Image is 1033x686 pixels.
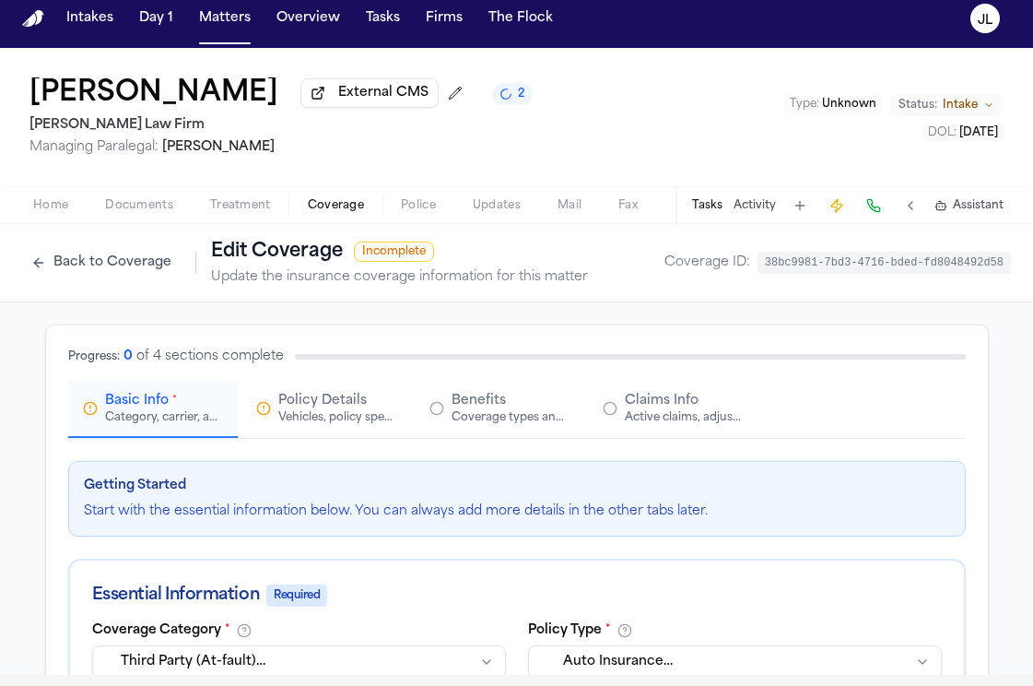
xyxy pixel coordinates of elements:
h2: [PERSON_NAME] Law Firm [29,114,533,136]
span: Home [33,198,68,213]
button: The Flock [481,2,560,35]
button: Policy DetailsVehicles, policy specifics, and additional details [241,381,411,438]
code: 38bc9981-7bd3-4716-bded-fd8048492d58 [757,252,1011,274]
div: 4 [153,348,161,366]
button: Add Task [787,193,813,219]
span: Required [266,585,327,607]
span: Status: [898,98,937,112]
span: Documents [105,198,173,213]
span: Claims Info [625,392,698,410]
button: Tasks [692,198,722,213]
div: Coverage types and limits [452,410,569,425]
span: Fax [618,198,638,213]
span: Incomplete [354,242,434,262]
button: BenefitsCoverage types and limits [415,381,584,438]
span: Intake [943,98,978,112]
label: Policy Type [528,624,610,637]
button: Make a Call [861,193,886,219]
span: Coverage [308,198,364,213]
div: 0 [123,348,133,366]
button: Assistant [934,198,1004,213]
div: of [136,348,149,366]
span: Benefits [452,392,506,410]
h3: Getting Started [84,477,950,495]
button: Overview [269,2,347,35]
span: Mail [558,198,581,213]
h1: [PERSON_NAME] [29,77,278,111]
button: Back to Coverage [22,248,181,278]
span: DOL : [928,127,957,138]
button: Claims InfoActive claims, adjusters, and subrogation details [588,381,757,438]
button: Day 1 [132,2,181,35]
span: Unknown [822,99,876,110]
span: Policy Details [278,392,367,410]
span: Updates [473,198,521,213]
div: Category, carrier, and policy holder information [105,410,223,425]
button: 2 active tasks [492,83,533,105]
p: Start with the essential information below. You can always add more details in the other tabs later. [84,503,950,521]
p: Update the insurance coverage information for this matter [211,268,588,287]
div: Essential Information [92,583,942,609]
label: Coverage Category [92,624,229,637]
span: Type : [790,99,819,110]
span: Demand [675,198,724,213]
span: Police [401,198,436,213]
span: [PERSON_NAME] [162,140,275,154]
img: Finch Logo [22,10,44,28]
button: Basic Info*Category, carrier, and policy holder information [68,381,238,438]
button: Firms [418,2,470,35]
span: External CMS [338,84,428,102]
div: Progress: [68,349,120,364]
button: Tasks [358,2,407,35]
button: Edit matter name [29,77,278,111]
div: Vehicles, policy specifics, and additional details [278,410,396,425]
span: Treatment [210,198,271,213]
span: Basic Info [105,392,169,410]
div: sections complete [165,348,284,366]
span: [DATE] [959,127,998,138]
button: Edit Type: Unknown [784,95,882,113]
div: Active claims, adjusters, and subrogation details [625,410,743,425]
a: Home [22,10,44,28]
button: Edit DOL: 2025-09-07 [922,124,1004,142]
button: Change status from Intake [889,94,1004,116]
span: 2 [518,87,525,101]
button: Matters [192,2,258,35]
h1: Edit Coverage [211,239,343,265]
button: Intakes [59,2,121,35]
button: Activity [734,198,776,213]
button: External CMS [300,78,439,108]
span: Assistant [953,198,1004,213]
span: Managing Paralegal: [29,140,158,154]
span: Coverage ID: [664,254,750,272]
button: Create Immediate Task [824,193,850,219]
